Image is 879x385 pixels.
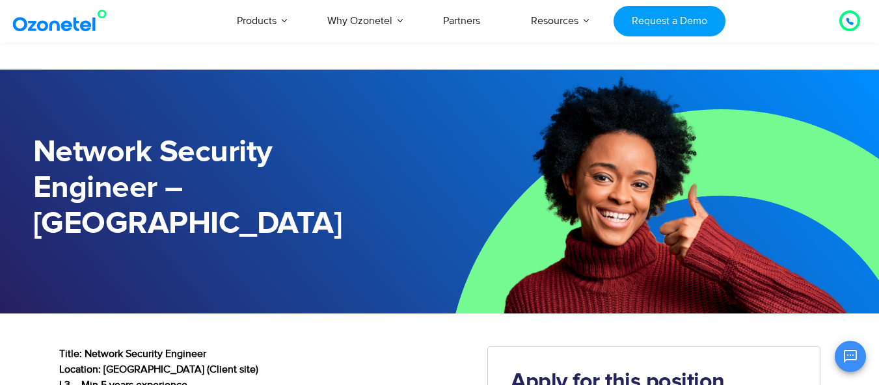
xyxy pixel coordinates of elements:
b: Location: [GEOGRAPHIC_DATA] (Client site) [59,363,258,376]
h1: Network Security Engineer – [GEOGRAPHIC_DATA] [33,135,440,242]
b: Title: Network Security Engineer [59,347,206,360]
button: Open chat [835,341,866,372]
a: Request a Demo [614,6,725,36]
